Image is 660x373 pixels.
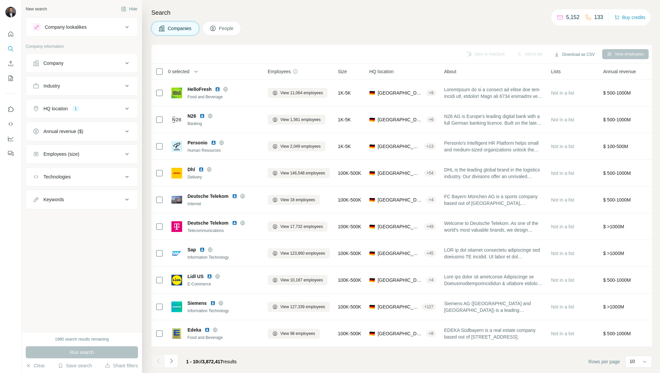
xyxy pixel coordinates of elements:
div: + 13 [424,143,436,149]
span: Not in a list [551,197,574,203]
div: New search [26,6,47,12]
span: $ 500-1000M [603,117,631,122]
span: LOR ip dol sitamet consectetu adipiscinge sed doeiusmo TE incidid. Ut labor et dol magnaaliquae a... [444,247,543,260]
div: + 4 [426,277,436,283]
button: Save search [58,362,92,369]
span: HQ location [369,68,394,75]
div: Annual revenue ($) [43,128,83,135]
img: LinkedIn logo [210,300,216,306]
span: Size [338,68,347,75]
span: Dhl [187,166,195,173]
span: Not in a list [551,331,574,336]
div: + 45 [424,250,436,256]
img: LinkedIn logo [211,140,216,145]
img: Logo of Deutsche Telekom [171,196,182,204]
span: Not in a list [551,251,574,256]
button: Search [5,43,16,55]
span: [GEOGRAPHIC_DATA], [GEOGRAPHIC_DATA]|[GEOGRAPHIC_DATA], Freie und Hansestadt [378,330,423,337]
p: 5,152 [566,13,579,21]
button: Industry [26,78,138,94]
button: View 98 employees [268,329,320,339]
span: View 146,548 employees [280,170,325,176]
span: Edeka [187,327,201,333]
button: Use Surfe on LinkedIn [5,103,16,115]
span: About [444,68,456,75]
span: EDEKA Südbayern is a real estate company based out of [STREET_ADDRESS]. [444,327,543,340]
button: Share filters [105,362,138,369]
div: Delivery [187,174,260,180]
span: 🇩🇪 [369,303,375,310]
span: Welcome to Deutsche Telekom. As one of the world's most valuable brands, we design innovative sol... [444,220,543,233]
img: LinkedIn logo [200,113,205,119]
img: LinkedIn logo [200,247,205,252]
div: + 127 [422,304,436,310]
div: HQ location [43,105,68,112]
span: 🇩🇪 [369,143,375,150]
span: 100K-500K [338,170,361,176]
span: Rows per page [588,358,620,365]
span: $ 500-1000M [603,170,631,176]
button: HQ location1 [26,101,138,117]
span: Deutsche Telekom [187,193,229,200]
img: LinkedIn logo [215,87,220,92]
div: Telecommunications [187,228,260,234]
span: Siemens AG ([GEOGRAPHIC_DATA] and [GEOGRAPHIC_DATA]) is a leading technology company focused on i... [444,300,543,314]
div: Keywords [43,196,64,203]
span: [GEOGRAPHIC_DATA], [GEOGRAPHIC_DATA] [378,90,423,96]
div: Information Technology [187,254,260,260]
span: Employees [268,68,291,75]
div: Industry [43,83,60,89]
button: Download as CSV [549,49,599,59]
span: 🇩🇪 [369,90,375,96]
span: View 18 employees [280,197,315,203]
button: View 123,860 employees [268,248,330,258]
span: $ 500-1000M [603,277,631,283]
span: [GEOGRAPHIC_DATA], [GEOGRAPHIC_DATA]|[GEOGRAPHIC_DATA]|[PERSON_NAME] [378,250,421,257]
span: View 1,561 employees [280,117,321,123]
span: [GEOGRAPHIC_DATA], [GEOGRAPHIC_DATA] [378,116,423,123]
div: 1980 search results remaining [55,336,109,342]
span: [GEOGRAPHIC_DATA], [GEOGRAPHIC_DATA] [378,223,421,230]
img: Avatar [5,7,16,17]
button: View 10,187 employees [268,275,327,285]
div: + 8 [426,331,436,337]
button: Company lookalikes [26,19,138,35]
img: Logo of Sap [171,248,182,259]
button: View 17,732 employees [268,222,327,232]
span: Companies [168,25,192,32]
span: [GEOGRAPHIC_DATA], [GEOGRAPHIC_DATA]|[GEOGRAPHIC_DATA]|[GEOGRAPHIC_DATA] [378,197,423,203]
img: LinkedIn logo [232,220,237,226]
span: 100K-500K [338,197,361,203]
div: Banking [187,121,260,127]
button: Quick start [5,28,16,40]
span: Lore ips dolor sit ametconse Adipiscinge se Doeiusmodtemporincididun & utlabore etdolore magn 95.... [444,273,543,287]
button: View 1,561 employees [268,115,325,125]
span: HelloFresh [187,86,212,93]
div: Company [43,60,63,67]
img: LinkedIn logo [207,274,212,279]
span: [GEOGRAPHIC_DATA], [GEOGRAPHIC_DATA] [378,277,423,283]
button: Hide [116,4,142,14]
button: Employees (size) [26,146,138,162]
span: 100K-500K [338,330,361,337]
div: Food and Beverage [187,335,260,341]
img: Logo of HelloFresh [171,88,182,98]
button: View 127,339 employees [268,302,330,312]
span: 🇩🇪 [369,277,375,283]
div: Employees (size) [43,151,79,157]
span: Personio [187,139,208,146]
button: Annual revenue ($) [26,123,138,139]
span: 0 selected [168,68,189,75]
span: of [198,359,202,364]
img: LinkedIn logo [199,167,204,172]
span: 100K-500K [338,250,361,257]
div: + 49 [424,224,436,230]
div: Information Technology [187,308,260,314]
span: View 17,732 employees [280,224,323,230]
span: People [219,25,234,32]
div: + 9 [426,90,436,96]
span: Not in a list [551,277,574,283]
span: View 2,049 employees [280,143,321,149]
span: 1K-5K [338,143,351,150]
img: Logo of N26 [171,114,182,125]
